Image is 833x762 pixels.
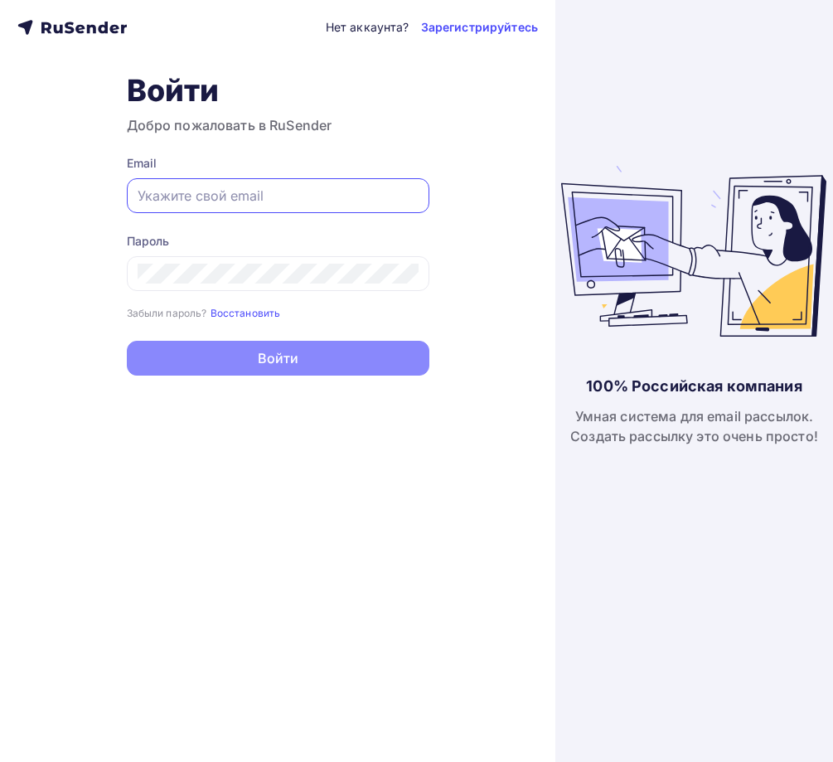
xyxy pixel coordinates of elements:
[421,19,538,36] a: Зарегистрируйтесь
[211,307,281,319] small: Восстановить
[211,305,281,319] a: Восстановить
[586,376,802,396] div: 100% Российская компания
[138,186,419,206] input: Укажите свой email
[127,341,429,376] button: Войти
[326,19,409,36] div: Нет аккаунта?
[127,115,429,135] h3: Добро пожаловать в RuSender
[127,72,429,109] h1: Войти
[127,155,429,172] div: Email
[127,307,207,319] small: Забыли пароль?
[127,233,429,250] div: Пароль
[570,406,818,446] div: Умная система для email рассылок. Создать рассылку это очень просто!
